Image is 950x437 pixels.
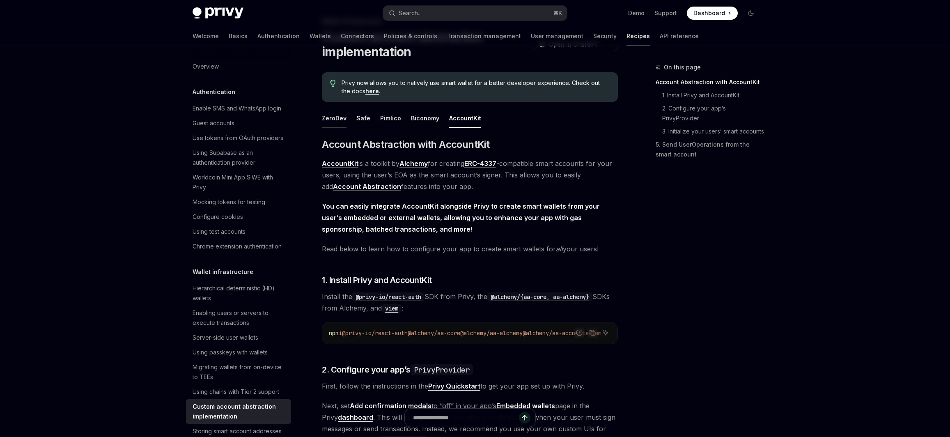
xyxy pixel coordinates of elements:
a: Enabling users or servers to execute transactions [186,306,291,330]
a: Authentication [257,26,300,46]
a: Recipes [626,26,650,46]
span: 1. Install Privy and AccountKit [322,274,432,286]
strong: Embedded wallets [496,402,555,410]
svg: Tip [330,80,336,87]
div: Using test accounts [193,227,246,237]
div: Enabling users or servers to execute transactions [193,308,286,328]
a: Using test accounts [186,224,291,239]
div: Migrating wallets from on-device to TEEs [193,362,286,382]
code: viem [382,304,402,313]
h5: Authentication [193,87,235,97]
a: Policies & controls [384,26,437,46]
a: Chrome extension authentication [186,239,291,254]
a: 3. Initialize your users’ smart accounts [656,125,764,138]
span: is a toolkit by for creating -compatible smart accounts for your users, using the user’s EOA as t... [322,158,618,192]
a: Using Supabase as an authentication provider [186,145,291,170]
a: Alchemy [399,159,428,168]
div: Enable SMS and WhatsApp login [193,103,281,113]
a: Welcome [193,26,219,46]
a: Mocking tokens for testing [186,195,291,209]
div: Configure cookies [193,212,243,222]
span: Privy now allows you to natively use smart wallet for a better developer experience. Check out th... [342,79,610,95]
span: Install the SDK from Privy, the SDKs from Alchemy, and : [322,291,618,314]
code: PrivyProvider [411,364,473,375]
div: Storing smart account addresses [193,426,282,436]
div: Safe [356,108,370,128]
a: Using passkeys with wallets [186,345,291,360]
a: @privy-io/react-auth [352,292,425,301]
a: API reference [660,26,699,46]
span: @alchemy/aa-core [408,329,460,337]
a: Dashboard [687,7,738,20]
div: Biconomy [411,108,439,128]
strong: You can easily integrate AccountKit alongside Privy to create smart wallets from your user’s embe... [322,202,600,233]
a: Support [654,9,677,17]
div: Chrome extension authentication [193,241,282,251]
a: Account Abstraction [333,182,401,191]
div: AccountKit [449,108,481,128]
div: Server-side user wallets [193,333,258,343]
div: Guest accounts [193,118,234,128]
a: Overview [186,59,291,74]
span: Dashboard [693,9,725,17]
em: all [556,245,563,253]
div: Pimlico [380,108,401,128]
button: Open search [383,6,567,21]
a: Connectors [341,26,374,46]
a: Server-side user wallets [186,330,291,345]
a: Use tokens from OAuth providers [186,131,291,145]
div: ZeroDev [322,108,346,128]
a: 1. Install Privy and AccountKit [656,89,764,102]
div: Using Supabase as an authentication provider [193,148,286,168]
div: Overview [193,62,219,71]
strong: Add confirmation modals [350,402,431,410]
a: Demo [628,9,645,17]
div: Use tokens from OAuth providers [193,133,283,143]
a: Migrating wallets from on-device to TEEs [186,360,291,384]
a: @alchemy/{aa-core, aa-alchemy} [487,292,592,301]
a: Configure cookies [186,209,291,224]
strong: Privy Quickstart [428,382,480,390]
span: Account Abstraction with AccountKit [322,138,489,151]
span: ⌘ K [553,10,562,16]
a: viem [382,304,402,312]
a: AccountKit [322,159,358,168]
a: Guest accounts [186,116,291,131]
span: i [339,329,342,337]
div: Custom account abstraction implementation [193,402,286,421]
div: Hierarchical deterministic (HD) wallets [193,283,286,303]
img: dark logo [193,7,243,19]
button: Ask AI [600,327,611,338]
a: Enable SMS and WhatsApp login [186,101,291,116]
a: here [365,87,379,95]
a: 5. Send UserOperations from the smart account [656,138,764,161]
button: Toggle dark mode [744,7,757,20]
a: Basics [229,26,248,46]
a: User management [531,26,583,46]
a: ERC-4337 [464,159,496,168]
span: On this page [664,62,701,72]
a: Security [593,26,617,46]
a: Account Abstraction with AccountKit [656,76,764,89]
a: Hierarchical deterministic (HD) wallets [186,281,291,306]
span: @privy-io/react-auth [342,329,408,337]
span: npm [329,329,339,337]
span: 2. Configure your app’s [322,364,473,375]
span: Read below to learn how to configure your app to create smart wallets for your users! [322,243,618,255]
a: Privy Quickstart [428,382,480,391]
div: Worldcoin Mini App SIWE with Privy [193,172,286,192]
span: @alchemy/aa-accounts [523,329,588,337]
button: Report incorrect code [574,327,585,338]
div: Search... [399,8,422,18]
a: Worldcoin Mini App SIWE with Privy [186,170,291,195]
button: Send message [519,412,530,423]
a: Wallets [310,26,331,46]
div: Mocking tokens for testing [193,197,265,207]
a: Custom account abstraction implementation [186,399,291,424]
input: Ask a question... [413,409,519,427]
div: Using chains with Tier 2 support [193,387,279,397]
span: @alchemy/aa-alchemy [460,329,523,337]
a: Transaction management [447,26,521,46]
